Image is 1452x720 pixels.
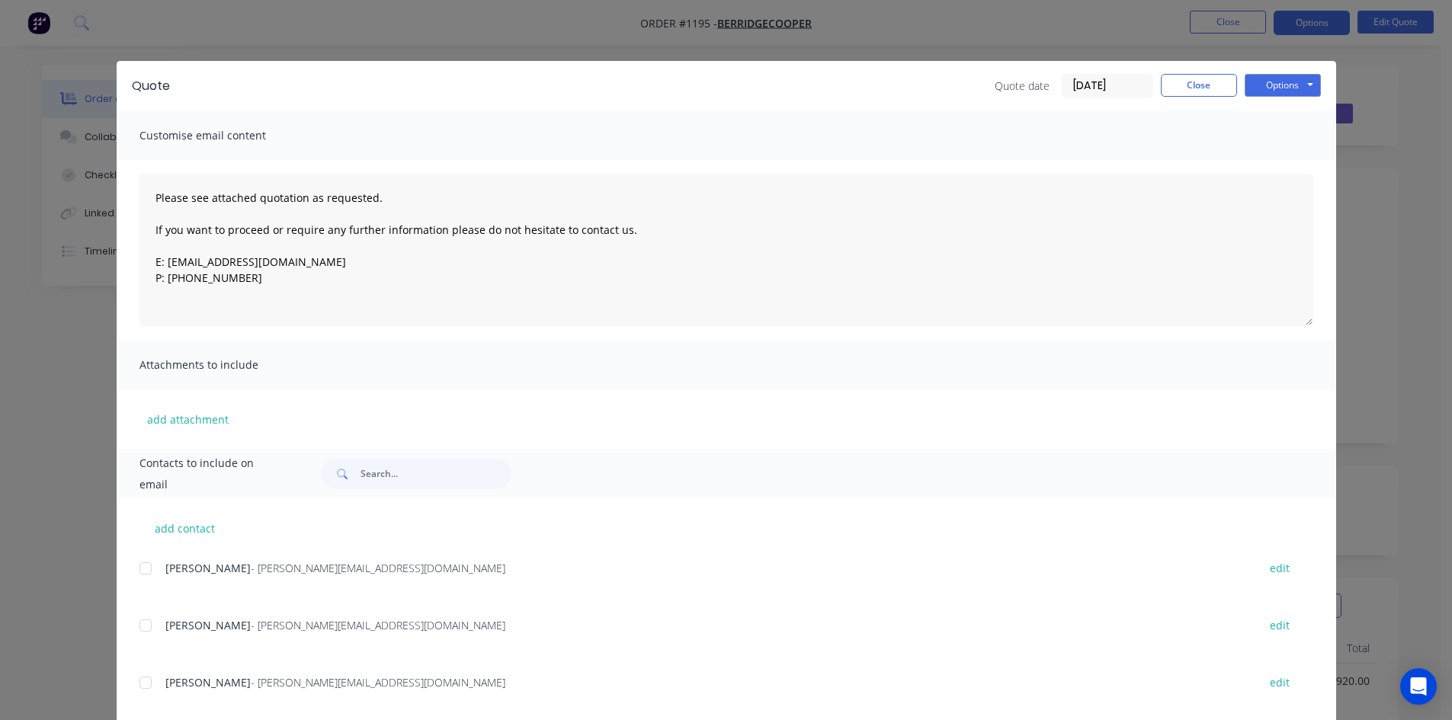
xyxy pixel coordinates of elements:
[251,618,505,632] span: - [PERSON_NAME][EMAIL_ADDRESS][DOMAIN_NAME]
[139,517,231,539] button: add contact
[361,459,511,489] input: Search...
[139,408,236,430] button: add attachment
[165,618,251,632] span: [PERSON_NAME]
[139,125,307,146] span: Customise email content
[139,354,307,376] span: Attachments to include
[1245,74,1321,97] button: Options
[1161,74,1237,97] button: Close
[251,675,505,690] span: - [PERSON_NAME][EMAIL_ADDRESS][DOMAIN_NAME]
[995,78,1050,94] span: Quote date
[132,77,170,95] div: Quote
[139,174,1313,326] textarea: Please see attached quotation as requested. If you want to proceed or require any further informa...
[165,675,251,690] span: [PERSON_NAME]
[1261,615,1299,635] button: edit
[165,561,251,575] span: [PERSON_NAME]
[1261,558,1299,578] button: edit
[251,561,505,575] span: - [PERSON_NAME][EMAIL_ADDRESS][DOMAIN_NAME]
[139,453,284,495] span: Contacts to include on email
[1261,672,1299,693] button: edit
[1400,668,1437,705] div: Open Intercom Messenger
